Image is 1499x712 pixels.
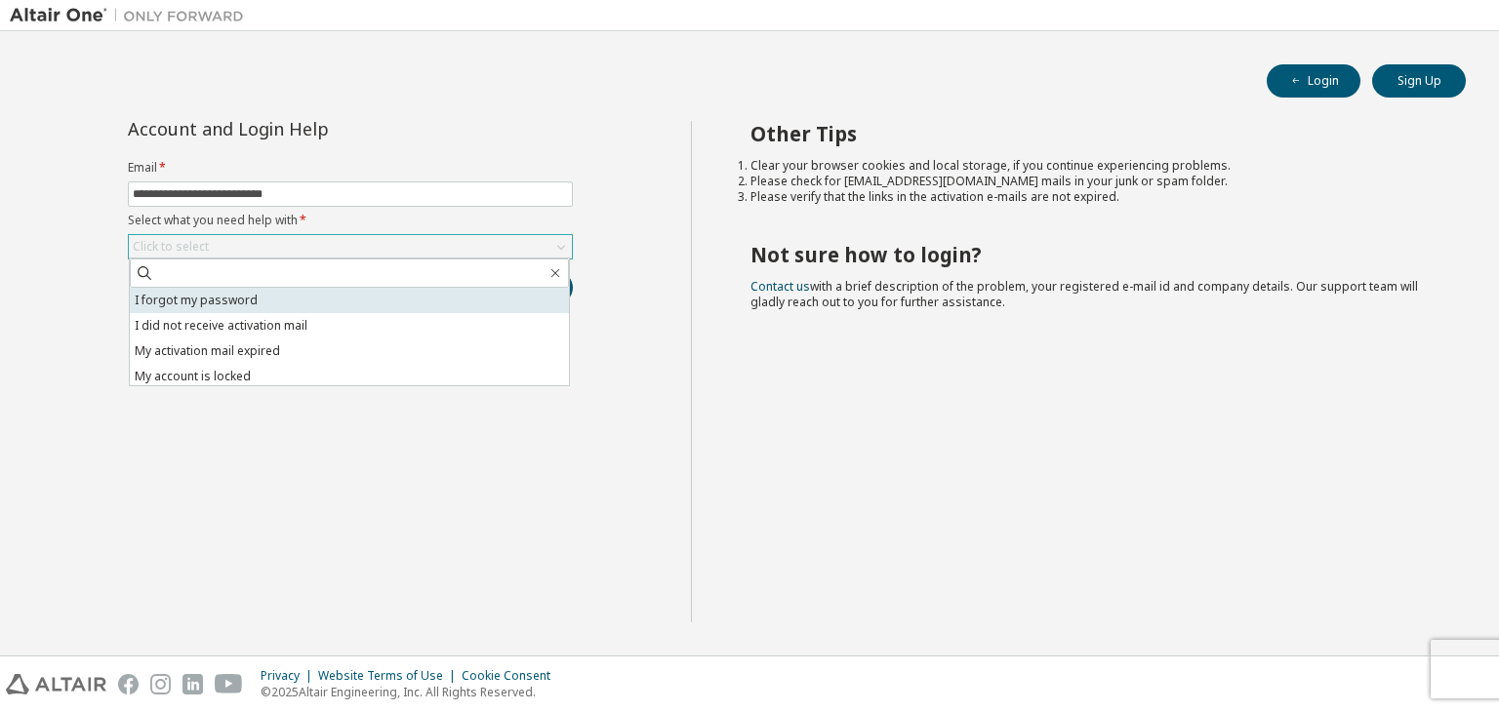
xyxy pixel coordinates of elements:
[261,684,562,700] p: © 2025 Altair Engineering, Inc. All Rights Reserved.
[750,278,1418,310] span: with a brief description of the problem, your registered e-mail id and company details. Our suppo...
[750,242,1432,267] h2: Not sure how to login?
[118,674,139,694] img: facebook.svg
[750,278,810,295] a: Contact us
[130,288,569,313] li: I forgot my password
[261,668,318,684] div: Privacy
[6,674,106,694] img: altair_logo.svg
[150,674,171,694] img: instagram.svg
[182,674,203,694] img: linkedin.svg
[133,239,209,255] div: Click to select
[129,235,572,258] div: Click to select
[215,674,243,694] img: youtube.svg
[10,6,254,25] img: Altair One
[750,121,1432,146] h2: Other Tips
[462,668,562,684] div: Cookie Consent
[1372,64,1466,98] button: Sign Up
[318,668,462,684] div: Website Terms of Use
[1267,64,1360,98] button: Login
[750,189,1432,205] li: Please verify that the links in the activation e-mails are not expired.
[750,158,1432,174] li: Clear your browser cookies and local storage, if you continue experiencing problems.
[128,160,573,176] label: Email
[128,121,484,137] div: Account and Login Help
[750,174,1432,189] li: Please check for [EMAIL_ADDRESS][DOMAIN_NAME] mails in your junk or spam folder.
[128,213,573,228] label: Select what you need help with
